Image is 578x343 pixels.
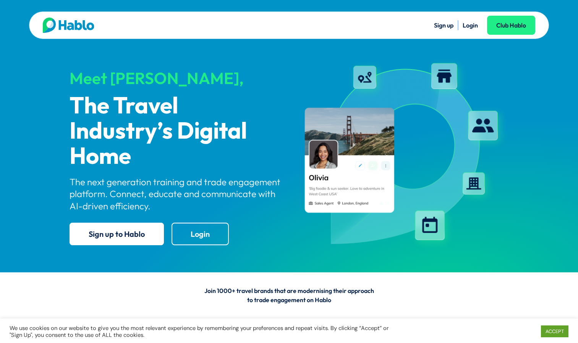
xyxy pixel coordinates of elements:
[172,223,229,245] a: Login
[43,18,94,33] img: Hablo logo main 2
[204,287,374,304] span: Join 1000+ travel brands that are modernising their approach to trade engagement on Hablo
[463,21,478,29] a: Login
[70,176,283,212] p: The next generation training and trade engagement platform. Connect, educate and communicate with...
[541,325,568,337] a: ACCEPT
[434,21,453,29] a: Sign up
[487,16,535,35] a: Club Hablo
[296,57,509,252] img: hablo-profile-image
[10,325,401,338] div: We use cookies on our website to give you the most relevant experience by remembering your prefer...
[70,94,283,170] p: The Travel Industry’s Digital Home
[70,70,283,87] div: Meet [PERSON_NAME],
[70,223,164,245] a: Sign up to Hablo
